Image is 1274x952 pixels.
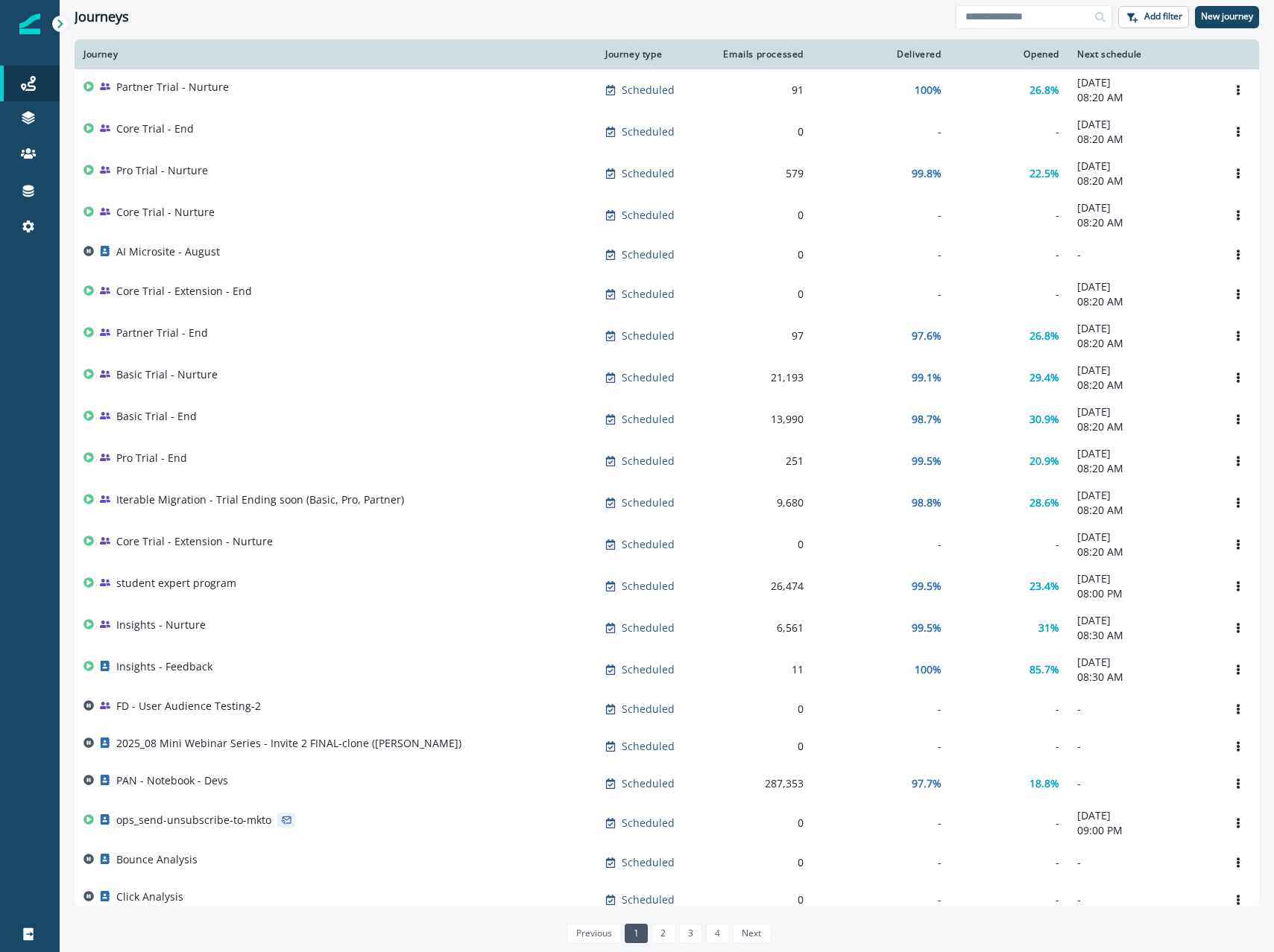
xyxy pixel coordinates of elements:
[915,83,942,98] p: 100%
[622,329,675,343] p: Scheduled
[116,326,208,340] p: Partner Trial - End
[75,802,1259,844] a: ops_send-unsubscribe-to-mktoScheduled0--[DATE]09:00 PMOptions
[1077,823,1208,838] p: 09:00 PM
[75,111,1259,153] a: Core Trial - EndScheduled0--[DATE]08:20 AMOptions
[75,440,1259,482] a: Pro Trial - EndScheduled25199.5%20.9%[DATE]08:20 AMOptions
[822,247,942,262] div: -
[1077,215,1208,230] p: 08:20 AM
[116,284,252,299] p: Core Trial - Extension - End
[622,702,675,717] p: Scheduled
[1077,855,1208,870] p: -
[75,69,1259,111] a: Partner Trial - NurtureScheduled91100%26.8%[DATE]08:20 AMOptions
[959,208,1059,223] div: -
[959,537,1059,552] div: -
[563,924,770,943] ul: Pagination
[717,855,804,870] div: 0
[1029,776,1059,791] p: 18.8%
[622,208,675,223] p: Scheduled
[912,776,942,791] p: 97.7%
[116,736,461,751] p: 2025_08 Mini Webinar Series - Invite 2 FINAL-clone ([PERSON_NAME])
[959,855,1059,870] div: -
[1029,412,1059,427] p: 30.9%
[116,121,194,136] p: Core Trial - End
[1077,117,1208,132] p: [DATE]
[1226,408,1250,431] button: Options
[1077,336,1208,351] p: 08:20 AM
[717,579,804,594] div: 26,474
[717,739,804,754] div: 0
[622,816,675,831] p: Scheduled
[75,728,1259,765] a: 2025_08 Mini Webinar Series - Invite 2 FINAL-clone ([PERSON_NAME])Scheduled0---Options
[116,534,273,549] p: Core Trial - Extension - Nurture
[116,813,271,828] p: ops_send-unsubscribe-to-mkto
[959,48,1059,60] div: Opened
[1029,166,1059,181] p: 22.5%
[912,495,942,510] p: 98.8%
[959,816,1059,831] div: -
[717,662,804,677] div: 11
[679,924,702,943] a: Page 3
[1077,808,1208,823] p: [DATE]
[1029,662,1059,677] p: 85.7%
[116,492,404,507] p: Iterable Migration - Trial Ending soon (Basic, Pro, Partner)
[116,244,220,259] p: AI Microsite - August
[1118,6,1189,28] button: Add filter
[75,399,1259,440] a: Basic Trial - EndScheduled13,99098.7%30.9%[DATE]08:20 AMOptions
[622,370,675,385] p: Scheduled
[1077,75,1208,90] p: [DATE]
[1226,772,1250,795] button: Options
[717,892,804,907] div: 0
[1144,11,1182,22] p: Add filter
[1077,488,1208,503] p: [DATE]
[912,166,942,181] p: 99.8%
[75,524,1259,565] a: Core Trial - Extension - NurtureScheduled0--[DATE]08:20 AMOptions
[116,367,218,382] p: Basic Trial - Nurture
[19,13,40,34] img: Inflection
[625,924,648,943] a: Page 1 is your current page
[1226,812,1250,834] button: Options
[1077,503,1208,518] p: 08:20 AM
[75,765,1259,802] a: PAN - Notebook - DevsScheduled287,35397.7%18.8%-Options
[116,618,206,632] p: Insights - Nurture
[622,621,675,635] p: Scheduled
[717,166,804,181] div: 579
[1226,492,1250,514] button: Options
[622,855,675,870] p: Scheduled
[622,247,675,262] p: Scheduled
[622,495,675,510] p: Scheduled
[1077,613,1208,628] p: [DATE]
[1077,247,1208,262] p: -
[116,852,198,867] p: Bounce Analysis
[1201,11,1253,22] p: New journey
[1226,79,1250,101] button: Options
[75,565,1259,607] a: student expert programScheduled26,47499.5%23.4%[DATE]08:00 PMOptions
[1226,450,1250,472] button: Options
[912,412,942,427] p: 98.7%
[959,247,1059,262] div: -
[116,409,197,424] p: Basic Trial - End
[717,621,804,635] div: 6,561
[75,482,1259,524] a: Iterable Migration - Trial Ending soon (Basic, Pro, Partner)Scheduled9,68098.8%28.6%[DATE]08:20 A...
[75,236,1259,273] a: AI Microsite - AugustScheduled0---Options
[116,80,229,95] p: Partner Trial - Nurture
[1077,419,1208,434] p: 08:20 AM
[959,124,1059,139] div: -
[1077,174,1208,188] p: 08:20 AM
[622,412,675,427] p: Scheduled
[1077,321,1208,336] p: [DATE]
[622,892,675,907] p: Scheduled
[915,662,942,677] p: 100%
[1226,366,1250,389] button: Options
[1077,670,1208,685] p: 08:30 AM
[75,357,1259,399] a: Basic Trial - NurtureScheduled21,19399.1%29.4%[DATE]08:20 AMOptions
[1077,200,1208,215] p: [DATE]
[75,607,1259,649] a: Insights - NurtureScheduled6,56199.5%31%[DATE]08:30 AMOptions
[1226,698,1250,720] button: Options
[1077,294,1208,309] p: 08:20 AM
[822,124,942,139] div: -
[822,855,942,870] div: -
[1077,461,1208,476] p: 08:20 AM
[717,329,804,343] div: 97
[822,208,942,223] div: -
[1226,283,1250,305] button: Options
